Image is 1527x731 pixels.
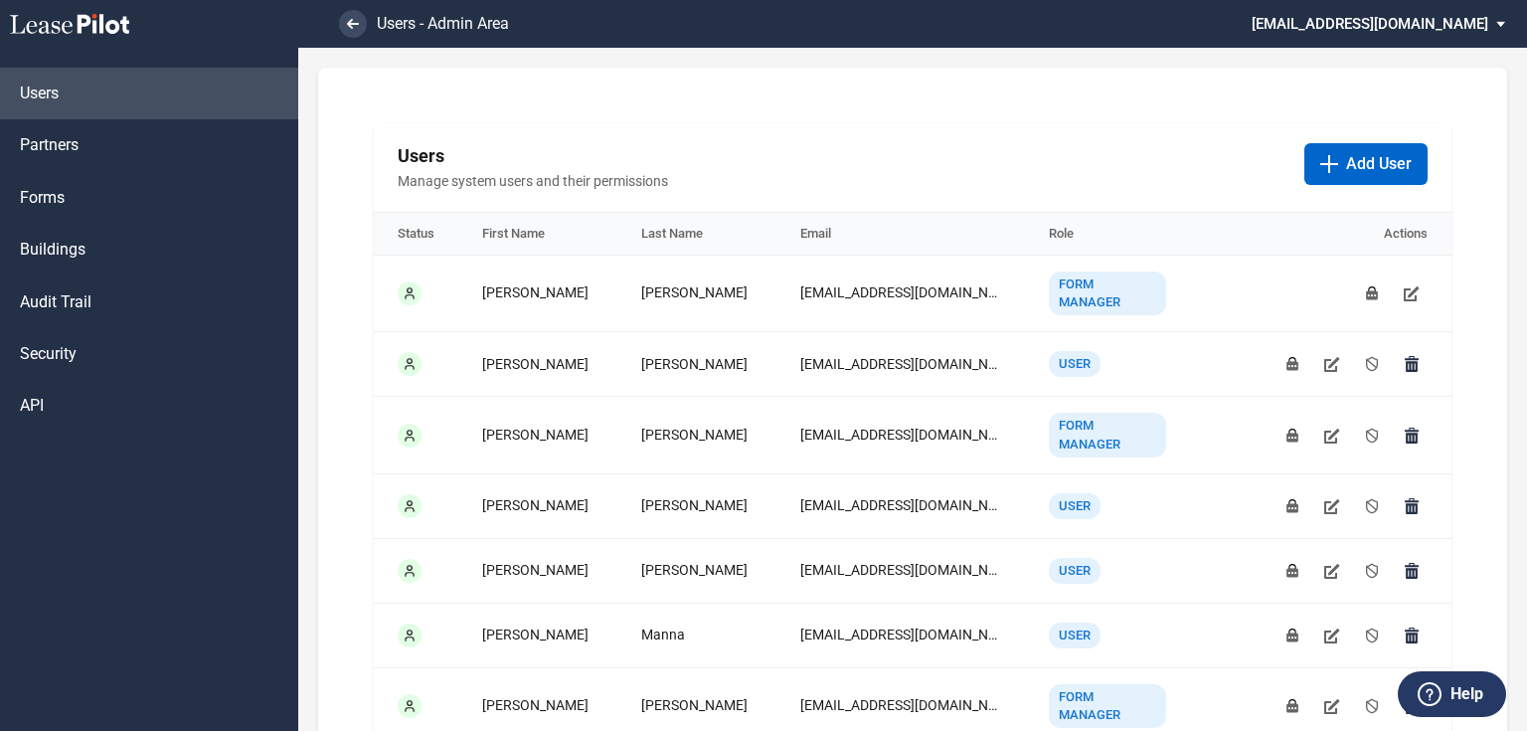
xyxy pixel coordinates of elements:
[458,213,617,256] th: First Name
[1356,555,1388,587] button: Disable user access
[776,538,1025,603] td: rjarvis@healthpeak.com
[458,473,617,538] td: Tracy
[800,696,1001,716] div: [EMAIL_ADDRESS][DOMAIN_NAME]
[20,134,79,156] span: Partners
[20,83,59,104] span: Users
[1025,213,1190,256] th: Role
[800,626,1001,645] div: [EMAIL_ADDRESS][DOMAIN_NAME]
[1356,620,1388,651] button: Disable user access
[776,255,1025,331] td: jlarce@healthpeak.com
[1049,351,1101,377] div: User
[776,473,1025,538] td: tporter@healthpeak.com
[1304,143,1428,185] button: Add User
[1316,490,1348,522] button: Edit user details
[482,284,589,300] span: [PERSON_NAME]
[482,497,589,513] span: [PERSON_NAME]
[1276,555,1308,587] button: Reset user's password
[1316,620,1348,651] button: Edit user details
[1276,690,1308,722] button: Reset user's password
[398,624,422,647] div: User is active.
[482,356,589,372] span: [PERSON_NAME]
[1396,620,1428,651] button: Permanently remove user
[1276,490,1308,522] button: Reset user's password
[641,627,685,642] span: Manna
[482,562,589,578] span: [PERSON_NAME]
[1396,420,1428,452] button: Permanently remove user
[617,603,776,667] td: Manna
[1396,555,1428,587] button: Permanently remove user
[458,538,617,603] td: Rachel
[20,291,91,313] span: Audit Trail
[482,627,589,642] span: [PERSON_NAME]
[617,397,776,473] td: Starnes
[482,697,589,713] span: [PERSON_NAME]
[1316,420,1348,452] button: Edit user details
[800,496,1001,516] div: [EMAIL_ADDRESS][DOMAIN_NAME]
[1396,490,1428,522] button: Permanently remove user
[776,397,1025,473] td: sstarnes@healthpeak.com
[800,561,1001,581] div: [EMAIL_ADDRESS][DOMAIN_NAME]
[641,697,748,713] span: [PERSON_NAME]
[617,538,776,603] td: Jarvis
[641,284,748,300] span: [PERSON_NAME]
[1396,277,1428,309] button: Edit user details
[1049,272,1166,315] div: Form Manager
[1396,690,1428,722] button: Permanently remove user
[1356,420,1388,452] button: Disable user access
[1398,671,1506,717] button: Help
[641,356,748,372] span: [PERSON_NAME]
[398,352,422,376] div: User is active.
[641,497,748,513] span: [PERSON_NAME]
[1049,558,1101,584] div: User
[458,603,617,667] td: Jennifer
[617,255,776,331] td: Arce
[20,239,85,261] span: Buildings
[776,213,1025,256] th: Email
[1276,620,1308,651] button: Reset user's password
[1396,348,1428,380] button: Permanently remove user
[398,172,1288,192] span: Manage system users and their permissions
[1356,490,1388,522] button: Disable user access
[776,332,1025,397] td: apeters@healthpeak.com
[617,332,776,397] td: Peters
[374,213,458,256] th: Status
[1346,153,1412,175] span: Add User
[1450,681,1483,707] label: Help
[800,283,1001,303] div: [EMAIL_ADDRESS][DOMAIN_NAME]
[1049,493,1101,519] div: User
[641,427,748,443] span: [PERSON_NAME]
[20,343,77,365] span: Security
[1049,413,1166,457] div: Form Manager
[458,332,617,397] td: Alisa
[482,427,589,443] span: [PERSON_NAME]
[398,494,422,518] div: User is active.
[398,559,422,583] div: User is active.
[1276,420,1308,452] button: Reset user's password
[1190,213,1451,256] th: Actions
[1356,277,1388,309] button: Reset user's password
[1316,348,1348,380] button: Edit user details
[20,395,44,417] span: API
[458,255,617,331] td: Jennifer
[800,355,1001,375] div: [EMAIL_ADDRESS][DOMAIN_NAME]
[800,426,1001,446] div: [EMAIL_ADDRESS][DOMAIN_NAME]
[1276,348,1308,380] button: Reset user's password
[641,562,748,578] span: [PERSON_NAME]
[1316,555,1348,587] button: Edit user details
[1049,623,1101,648] div: User
[398,281,422,305] div: User is active.
[398,424,422,448] div: User is active.
[776,603,1025,667] td: jmanna@healthpeak.com
[20,187,65,209] span: Forms
[1049,684,1166,728] div: Form Manager
[398,694,422,718] div: User is active.
[617,473,776,538] td: Porter
[398,143,1288,168] h2: Users
[1316,690,1348,722] button: Edit user details
[1356,690,1388,722] button: Disable user access
[1356,348,1388,380] button: Disable user access
[617,213,776,256] th: Last Name
[458,397,617,473] td: Sonya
